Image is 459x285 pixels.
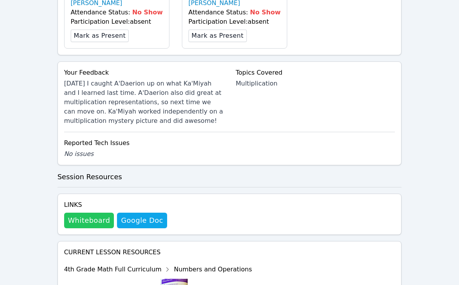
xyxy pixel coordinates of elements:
[188,17,281,26] div: Participation Level: absent
[64,150,94,157] span: No issues
[64,79,223,126] div: [DATE] I caught A'Daerion up on what Ka'Miyah and I learned last time. A'Daerion also did great a...
[64,213,114,228] button: Whiteboard
[236,79,395,88] div: Multiplication
[188,8,281,17] div: Attendance Status:
[132,9,163,16] span: No Show
[71,17,163,26] div: Participation Level: absent
[236,68,395,77] div: Topics Covered
[250,9,281,16] span: No Show
[188,30,247,42] button: Mark as Present
[64,263,252,276] div: 4th Grade Math Full Curriculum Numbers and Operations
[58,171,402,182] h3: Session Resources
[64,68,223,77] div: Your Feedback
[117,213,167,228] a: Google Doc
[64,138,395,148] div: Reported Tech Issues
[71,30,129,42] button: Mark as Present
[64,200,167,210] h4: Links
[64,248,395,257] h4: Current Lesson Resources
[71,8,163,17] div: Attendance Status:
